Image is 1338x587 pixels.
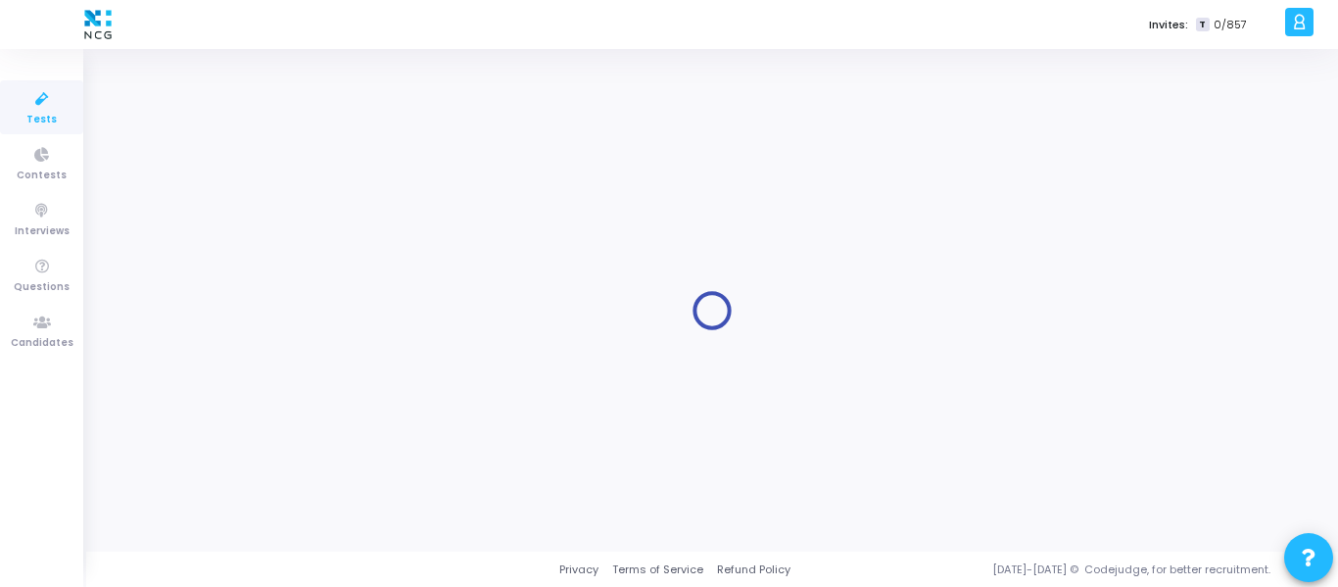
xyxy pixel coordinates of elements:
[612,562,703,578] a: Terms of Service
[1149,17,1188,33] label: Invites:
[15,223,70,240] span: Interviews
[17,168,67,184] span: Contests
[79,5,117,44] img: logo
[26,112,57,128] span: Tests
[559,562,598,578] a: Privacy
[717,562,790,578] a: Refund Policy
[1196,18,1209,32] span: T
[11,335,73,352] span: Candidates
[14,279,70,296] span: Questions
[790,562,1314,578] div: [DATE]-[DATE] © Codejudge, for better recruitment.
[1214,17,1247,33] span: 0/857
